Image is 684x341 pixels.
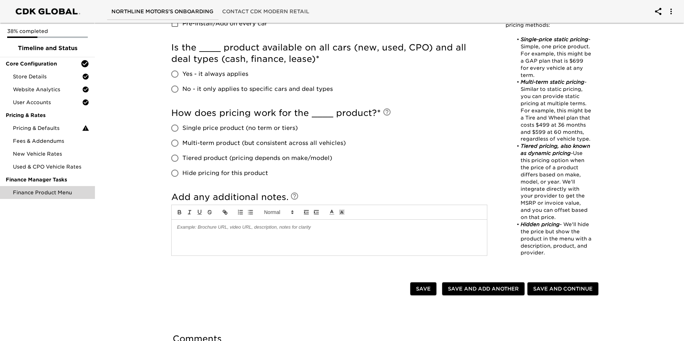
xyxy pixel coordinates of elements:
[13,125,82,132] span: Pricing & Defaults
[663,3,680,20] button: account of current user
[182,70,248,78] span: Yes - it always applies
[171,42,487,65] h5: Is the ____ product available on all cars (new, used, CPO) and all deal types (cash, finance, lease)
[513,221,592,257] li: - We'll hide the price but show the product in the menu with a description, product, and provider.
[6,112,89,119] span: Pricing & Rates
[513,79,592,143] li: Similar to static pricing, you can provide static pricing at multiple terms. For example, this mi...
[13,73,82,80] span: Store Details
[448,284,519,293] span: Save and Add Another
[442,282,525,296] button: Save and Add Another
[571,150,573,156] em: -
[13,86,82,93] span: Website Analytics
[584,79,587,85] em: -
[13,163,89,170] span: Used & CPO Vehicle Rates
[13,99,82,106] span: User Accounts
[182,169,268,177] span: Hide pricing for this product
[521,221,560,227] em: Hidden pricing
[182,85,333,93] span: No - it only applies to specific cars and deal types
[171,191,487,203] h5: Add any additional notes.
[182,154,332,162] span: Tiered product (pricing depends on make/model)
[521,36,588,42] em: Single-price static pricing
[182,139,346,147] span: Multi-term product (but consistent across all vehicles)
[6,44,89,53] span: Timeline and Status
[6,176,89,183] span: Finance Manager Tasks
[410,282,436,296] button: Save
[182,124,298,132] span: Single price product (no term or tiers)
[6,60,81,67] span: Core Configuration
[416,284,431,293] span: Save
[533,284,593,293] span: Save and Continue
[7,28,88,35] p: 38% completed
[171,107,487,119] h5: How does pricing work for the ____ product?
[222,7,309,16] span: Contact CDK Modern Retail
[513,143,592,221] li: Use this pricing option when the price of a product differs based on make, model, or year. We'll ...
[182,19,267,28] span: Pre-Install/Add on every car
[13,189,89,196] span: Finance Product Menu
[521,79,584,85] em: Multi-term static pricing
[513,36,592,79] li: - Simple, one price product. For example, this might be a GAP plan that is $699 for every vehicle...
[527,282,598,296] button: Save and Continue
[13,150,89,157] span: New Vehicle Rates
[13,137,89,145] span: Fees & Addendums
[521,143,592,156] em: Tiered pricing, also known as dynamic pricing
[111,7,214,16] span: Northline Motors's Onboarding
[650,3,667,20] button: account of current user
